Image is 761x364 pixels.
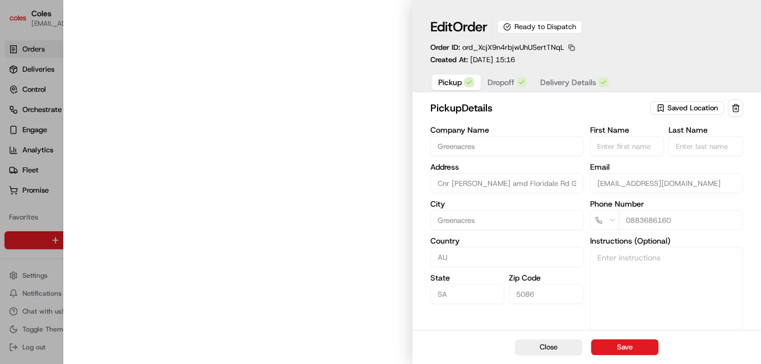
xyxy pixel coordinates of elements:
input: Enter company name [430,136,583,156]
input: Enter email [590,173,743,193]
label: Phone Number [590,200,743,208]
input: Enter last name [669,136,743,156]
button: Close [515,339,582,355]
label: Last Name [669,126,743,134]
label: First Name [590,126,665,134]
label: Company Name [430,126,583,134]
span: Delivery Details [540,77,596,88]
button: Save [591,339,658,355]
p: Created At: [430,55,515,65]
input: Enter city [430,210,583,230]
label: Country [430,237,583,245]
button: Saved Location [650,100,726,116]
span: Saved Location [667,103,718,113]
h1: Edit [430,18,488,36]
label: Address [430,163,583,171]
input: Floriedale Rd & Muller Rd, Greenacres SA 5086, Australia [430,173,583,193]
p: Order ID: [430,43,564,53]
span: [DATE] 15:16 [470,55,515,64]
input: Enter state [430,284,505,304]
span: Dropoff [488,77,514,88]
input: Enter phone number [619,210,743,230]
input: Enter first name [590,136,665,156]
label: State [430,274,505,282]
div: Ready to Dispatch [497,20,582,34]
label: Zip Code [509,274,583,282]
h2: pickup Details [430,100,648,116]
input: Enter country [430,247,583,267]
label: Email [590,163,743,171]
span: Pickup [438,77,462,88]
input: Enter zip code [509,284,583,304]
span: ord_XcjX9n4rbjwUhUSertTNqL [462,43,564,52]
span: Order [453,18,488,36]
label: City [430,200,583,208]
label: Instructions (Optional) [590,237,743,245]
